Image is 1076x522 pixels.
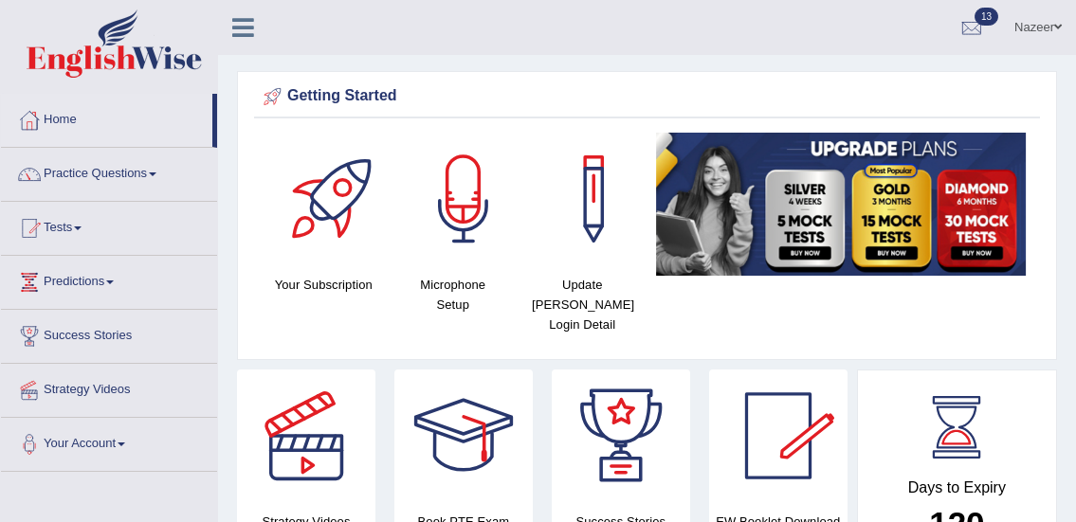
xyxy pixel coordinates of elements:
[1,94,212,141] a: Home
[397,275,507,315] h4: Microphone Setup
[1,310,217,357] a: Success Stories
[527,275,637,334] h4: Update [PERSON_NAME] Login Detail
[259,82,1035,111] div: Getting Started
[1,202,217,249] a: Tests
[1,256,217,303] a: Predictions
[975,8,998,26] span: 13
[656,133,1026,276] img: small5.jpg
[1,364,217,411] a: Strategy Videos
[1,418,217,465] a: Your Account
[268,275,378,295] h4: Your Subscription
[879,479,1035,496] h4: Days to Expiry
[1,148,217,195] a: Practice Questions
